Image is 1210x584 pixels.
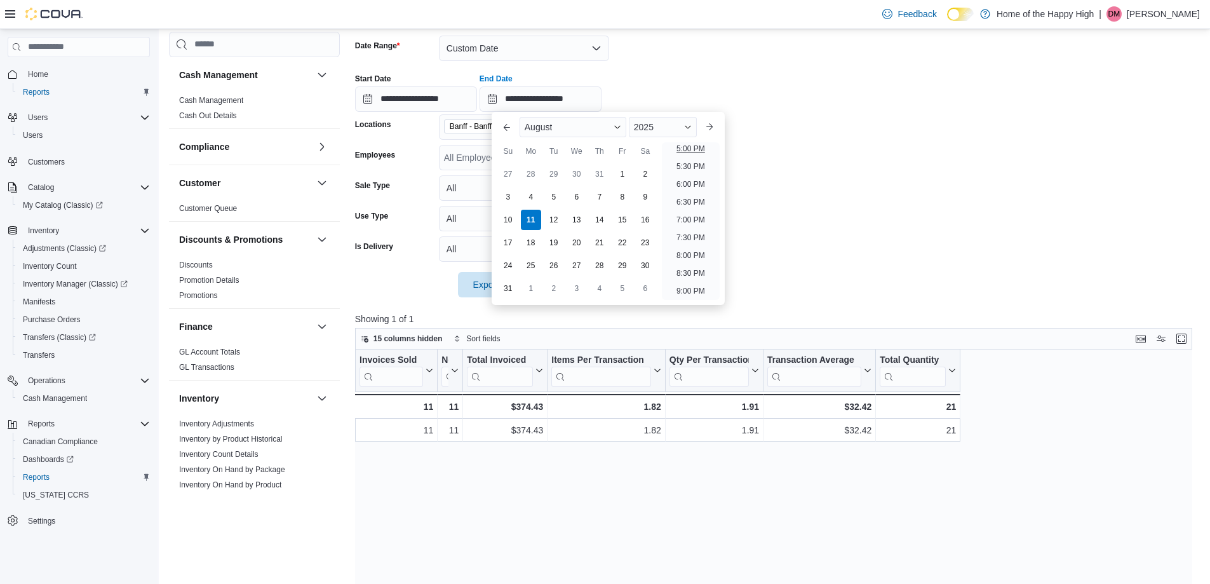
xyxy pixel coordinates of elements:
[18,330,150,345] span: Transfers (Classic)
[23,261,77,271] span: Inventory Count
[18,470,55,485] a: Reports
[18,85,55,100] a: Reports
[18,330,101,345] a: Transfers (Classic)
[662,142,720,300] ul: Time
[179,320,312,333] button: Finance
[3,415,155,433] button: Reports
[18,452,79,467] a: Dashboards
[439,206,609,231] button: All
[23,513,60,529] a: Settings
[23,393,87,404] span: Cash Management
[498,210,518,230] div: day-10
[355,241,393,252] label: Is Delivery
[589,278,610,299] div: day-4
[18,348,60,363] a: Transfers
[18,259,82,274] a: Inventory Count
[23,130,43,140] span: Users
[18,487,94,503] a: [US_STATE] CCRS
[179,140,312,153] button: Compliance
[23,416,150,431] span: Reports
[3,512,155,530] button: Settings
[355,150,395,160] label: Employees
[3,372,155,390] button: Operations
[671,230,710,245] li: 7:30 PM
[360,355,423,367] div: Invoices Sold
[699,117,720,137] button: Next month
[13,468,155,486] button: Reports
[23,87,50,97] span: Reports
[635,141,655,161] div: Sa
[480,74,513,84] label: End Date
[179,320,213,333] h3: Finance
[767,355,871,387] button: Transaction Average
[629,117,697,137] div: Button. Open the year selector. 2025 is currently selected.
[612,278,633,299] div: day-5
[355,86,477,112] input: Press the down key to open a popover containing a calendar.
[612,255,633,276] div: day-29
[18,470,150,485] span: Reports
[544,141,564,161] div: Tu
[179,363,234,372] a: GL Transactions
[551,355,651,387] div: Items Per Transaction
[521,141,541,161] div: Mo
[520,117,626,137] div: Button. Open the month selector. August is currently selected.
[18,128,48,143] a: Users
[567,187,587,207] div: day-6
[635,187,655,207] div: day-9
[13,293,155,311] button: Manifests
[23,110,53,125] button: Users
[23,67,53,82] a: Home
[635,233,655,253] div: day-23
[521,278,541,299] div: day-1
[314,319,330,334] button: Finance
[23,66,150,82] span: Home
[179,204,237,213] a: Customer Queue
[373,334,443,344] span: 15 columns hidden
[179,233,283,246] h3: Discounts & Promotions
[28,516,55,526] span: Settings
[28,376,65,386] span: Operations
[480,86,602,112] input: Press the down key to enter a popover containing a calendar. Press the escape key to close the po...
[551,355,661,387] button: Items Per Transaction
[179,392,312,405] button: Inventory
[18,241,111,256] a: Adjustments (Classic)
[551,399,661,414] div: 1.82
[467,355,543,387] button: Total Invoiced
[28,182,54,193] span: Catalog
[13,433,155,451] button: Canadian Compliance
[880,399,956,414] div: 21
[13,240,155,257] a: Adjustments (Classic)
[1099,6,1101,22] p: |
[551,355,651,367] div: Items Per Transaction
[179,177,312,189] button: Customer
[28,226,59,236] span: Inventory
[767,355,861,367] div: Transaction Average
[497,163,657,300] div: August, 2025
[179,275,239,285] span: Promotion Details
[28,419,55,429] span: Reports
[589,255,610,276] div: day-28
[13,451,155,468] a: Dashboards
[441,355,459,387] button: Net Sold
[169,257,340,308] div: Discounts & Promotions
[23,200,103,210] span: My Catalog (Classic)
[544,233,564,253] div: day-19
[671,194,710,210] li: 6:30 PM
[18,259,150,274] span: Inventory Count
[25,8,83,20] img: Cova
[521,187,541,207] div: day-4
[1153,331,1169,346] button: Display options
[13,311,155,329] button: Purchase Orders
[179,419,254,428] a: Inventory Adjustments
[179,203,237,214] span: Customer Queue
[18,85,150,100] span: Reports
[18,391,150,406] span: Cash Management
[28,112,48,123] span: Users
[18,276,133,292] a: Inventory Manager (Classic)
[18,391,92,406] a: Cash Management
[880,355,946,387] div: Total Quantity
[669,399,759,414] div: 1.91
[880,355,956,387] button: Total Quantity
[23,332,96,343] span: Transfers (Classic)
[179,450,259,459] a: Inventory Count Details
